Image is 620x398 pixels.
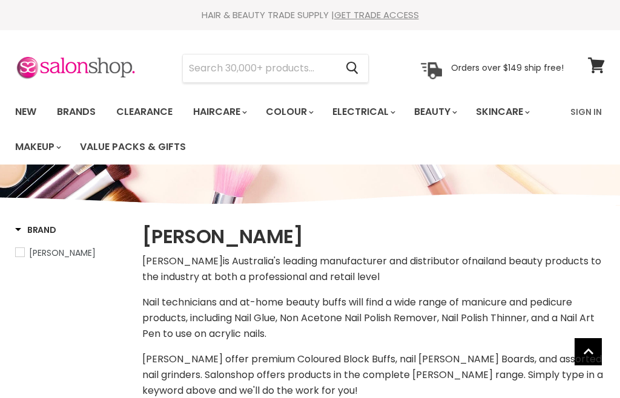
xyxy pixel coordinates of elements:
h3: Brand [15,224,56,236]
a: New [6,99,45,125]
a: Brands [48,99,105,125]
p: Nail technicians and at-home beauty buffs will find a wide range of manicure and pedicure product... [142,295,605,342]
a: GET TRADE ACCESS [334,8,419,21]
a: Electrical [323,99,403,125]
a: Value Packs & Gifts [71,134,195,160]
input: Search [183,54,336,82]
p: [PERSON_NAME] nail [142,253,605,285]
a: Skincare [467,99,537,125]
a: Hawley [15,246,127,259]
a: Colour [257,99,321,125]
a: Beauty [405,99,464,125]
h1: [PERSON_NAME] [142,224,605,249]
p: Orders over $149 ship free! [451,62,564,73]
span: [PERSON_NAME] [29,247,96,259]
button: Search [336,54,368,82]
span: is Australia's leading manufacturer and distributor of [223,254,472,268]
a: Clearance [107,99,182,125]
form: Product [182,54,369,83]
a: Makeup [6,134,68,160]
a: Haircare [184,99,254,125]
ul: Main menu [6,94,563,165]
a: Sign In [563,99,609,125]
